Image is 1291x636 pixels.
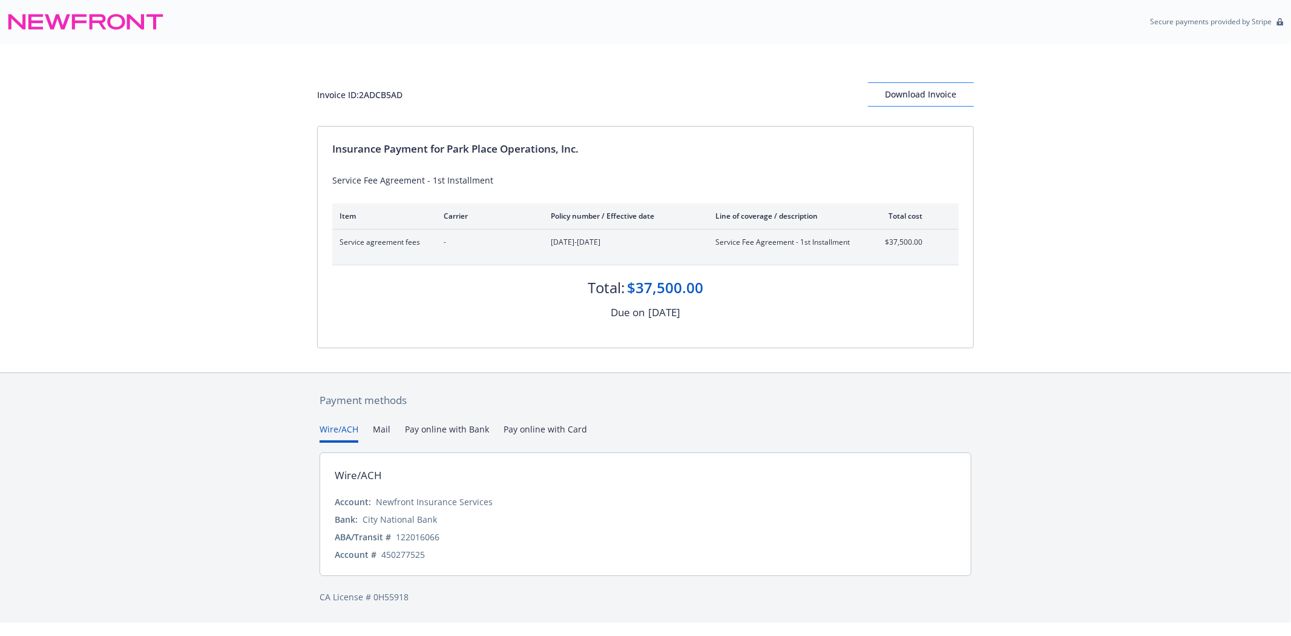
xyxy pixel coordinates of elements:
div: Newfront Insurance Services [376,495,493,508]
button: Mail [373,423,390,443]
button: Download Invoice [868,82,974,107]
button: expand content [932,237,951,256]
button: Pay online with Card [504,423,587,443]
div: [DATE] [648,305,680,320]
div: Carrier [444,211,531,221]
div: Total cost [877,211,922,221]
button: Pay online with Bank [405,423,489,443]
div: Item [340,211,424,221]
div: ABA/Transit # [335,531,391,543]
div: Line of coverage / description [715,211,858,221]
div: Bank: [335,513,358,526]
div: $37,500.00 [627,277,703,298]
div: Payment methods [320,393,971,408]
span: $37,500.00 [877,237,922,248]
div: Invoice ID: 2ADCB5AD [317,88,402,101]
span: [DATE]-[DATE] [551,237,696,248]
div: 122016066 [396,531,439,543]
div: 450277525 [381,548,425,561]
div: City National Bank [363,513,437,526]
div: Service Fee Agreement - 1st Installment [332,174,959,187]
div: Wire/ACH [335,468,382,483]
span: Service agreement fees [340,237,424,248]
div: Account # [335,548,376,561]
span: Service Fee Agreement - 1st Installment [715,237,858,248]
button: Wire/ACH [320,423,358,443]
div: Insurance Payment for Park Place Operations, Inc. [332,141,959,157]
div: CA License # 0H55918 [320,591,971,603]
div: Policy number / Effective date [551,211,696,221]
div: Total: [588,277,625,298]
span: - [444,237,531,248]
div: Download Invoice [868,83,974,106]
div: Account: [335,495,371,508]
div: Due on [611,305,645,320]
p: Secure payments provided by Stripe [1150,16,1272,27]
div: Service agreement fees-[DATE]-[DATE]Service Fee Agreement - 1st Installment$37,500.00expand content [332,230,959,265]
